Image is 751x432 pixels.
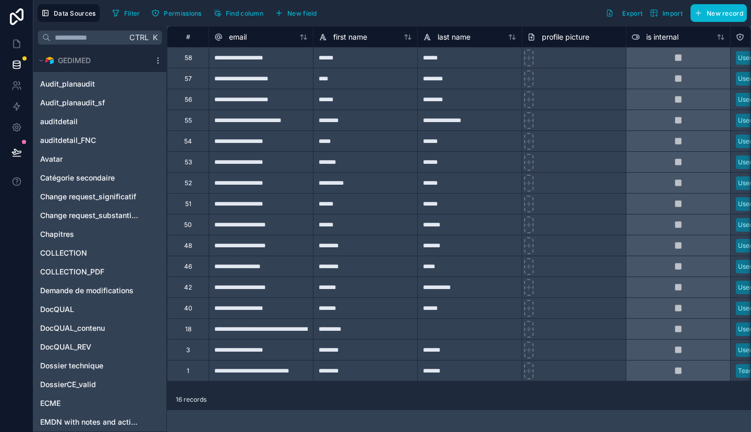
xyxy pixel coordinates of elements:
span: Permissions [164,9,201,17]
div: 18 [185,325,191,333]
div: 50 [184,221,192,229]
span: Find column [226,9,263,17]
div: # [175,33,201,41]
button: New field [271,5,321,21]
span: 16 records [176,395,207,404]
button: Export [602,4,646,22]
span: email [229,32,247,42]
div: 55 [185,116,192,125]
button: Permissions [148,5,205,21]
div: 46 [184,262,192,271]
span: New field [287,9,317,17]
span: profile picture [542,32,589,42]
a: Permissions [148,5,209,21]
div: 53 [185,158,192,166]
button: Find column [210,5,267,21]
span: Data Sources [54,9,96,17]
div: 40 [184,304,192,313]
div: 51 [185,200,191,208]
button: New record [691,4,747,22]
div: 54 [184,137,192,146]
button: Filter [108,5,144,21]
div: 42 [184,283,192,292]
span: first name [333,32,367,42]
button: Data Sources [38,4,100,22]
span: K [151,34,159,41]
span: Export [622,9,643,17]
div: 3 [186,346,190,354]
span: Ctrl [128,31,150,44]
div: 52 [185,179,192,187]
button: Import [646,4,686,22]
span: is internal [646,32,679,42]
div: 58 [185,54,192,62]
div: 56 [185,95,192,104]
span: New record [707,9,743,17]
div: 1 [187,367,189,375]
span: last name [438,32,470,42]
div: 48 [184,242,192,250]
span: Filter [124,9,140,17]
div: 57 [185,75,192,83]
span: Import [662,9,683,17]
a: New record [686,4,747,22]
